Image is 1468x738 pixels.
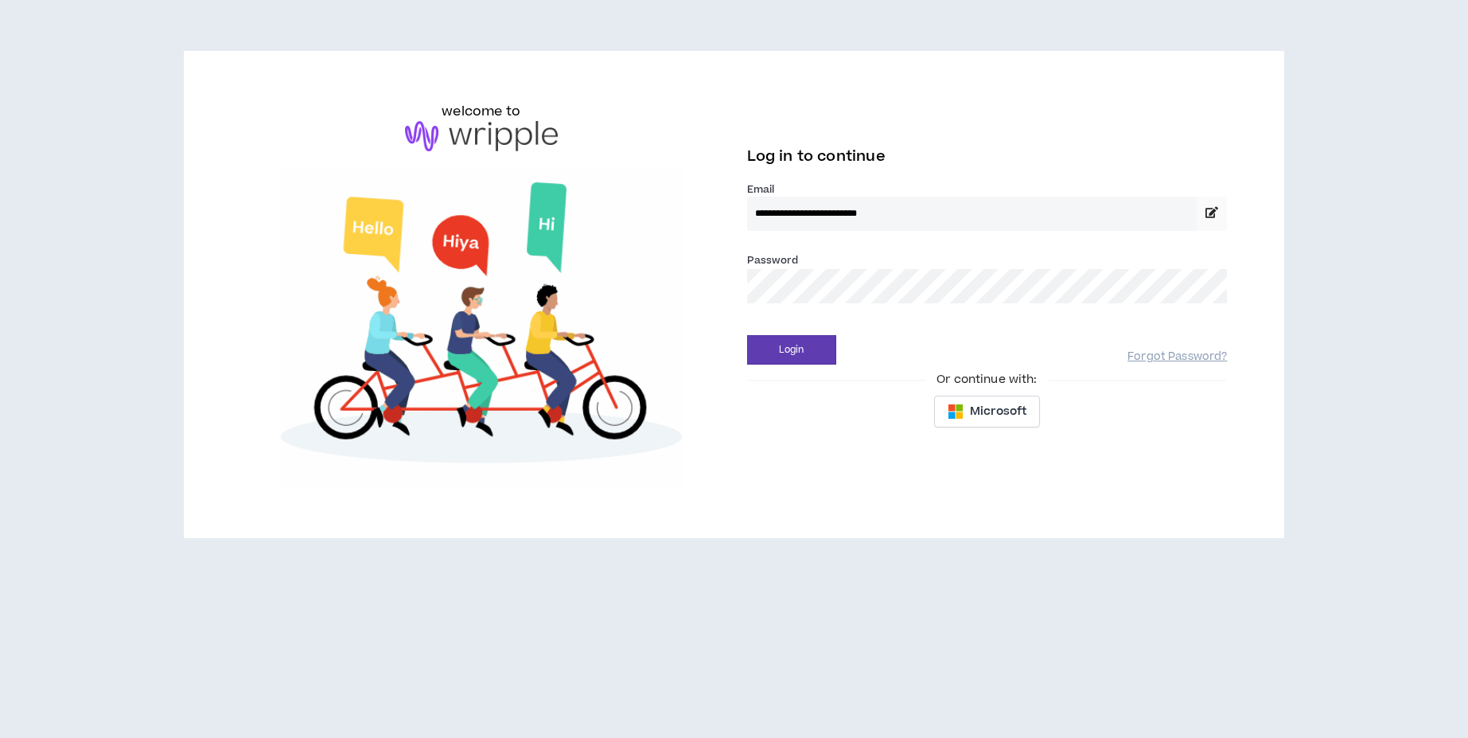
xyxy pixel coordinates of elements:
span: Log in to continue [747,146,886,166]
button: Microsoft [934,396,1040,428]
label: Password [747,253,799,267]
button: Login [747,335,836,365]
span: Or continue with: [925,371,1048,389]
h6: welcome to [442,102,520,121]
span: Microsoft [970,403,1026,420]
img: logo-brand.png [405,121,558,151]
img: Welcome to Wripple [241,167,722,487]
label: Email [747,182,1228,197]
a: Forgot Password? [1127,349,1227,365]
